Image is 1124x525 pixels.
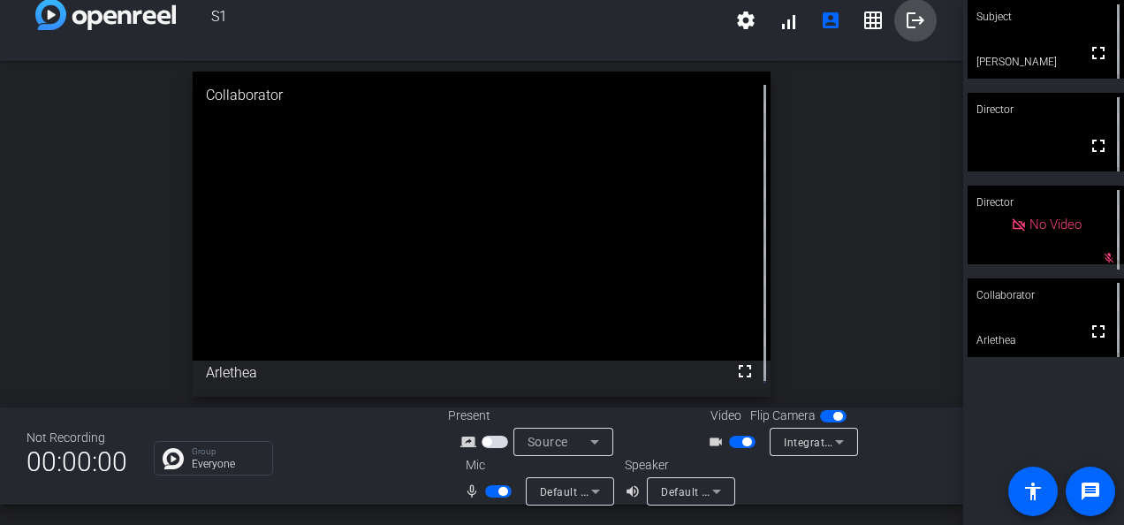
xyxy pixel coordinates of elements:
[528,435,568,449] span: Source
[750,407,816,425] span: Flip Camera
[968,278,1124,312] div: Collaborator
[192,459,263,469] p: Everyone
[193,72,771,119] div: Collaborator
[1080,481,1101,502] mat-icon: message
[735,10,756,31] mat-icon: settings
[27,429,127,447] div: Not Recording
[784,435,952,449] span: Integrated Webcam (0bda:555e)
[820,10,841,31] mat-icon: account_box
[710,407,741,425] span: Video
[1029,217,1082,232] span: No Video
[661,484,864,498] span: Default - Speakers (2- Realtek(R) Audio)
[1022,481,1044,502] mat-icon: accessibility
[1088,321,1109,342] mat-icon: fullscreen
[448,456,625,475] div: Mic
[968,93,1124,126] div: Director
[1088,135,1109,156] mat-icon: fullscreen
[734,361,756,382] mat-icon: fullscreen
[625,456,731,475] div: Speaker
[968,186,1124,219] div: Director
[460,431,482,453] mat-icon: screen_share_outline
[708,431,729,453] mat-icon: videocam_outline
[625,481,646,502] mat-icon: volume_up
[1088,42,1109,64] mat-icon: fullscreen
[448,407,625,425] div: Present
[27,440,127,483] span: 00:00:00
[905,10,926,31] mat-icon: logout
[192,447,263,456] p: Group
[464,481,485,502] mat-icon: mic_none
[540,484,870,498] span: Default - Microphone (USB Condenser Microphone) (31b2:0011)
[163,448,184,469] img: Chat Icon
[862,10,884,31] mat-icon: grid_on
